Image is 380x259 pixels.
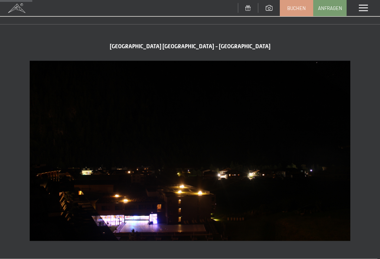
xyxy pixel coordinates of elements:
span: [GEOGRAPHIC_DATA] [GEOGRAPHIC_DATA] - [GEOGRAPHIC_DATA] [110,43,271,50]
span: Buchen [287,5,306,12]
span: Anfragen [318,5,342,12]
a: Anfragen [314,0,346,16]
a: Buchen [280,0,313,16]
img: Luxury SPA Resort Schwarzenstein Luttach - Ahrntal [30,61,350,241]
